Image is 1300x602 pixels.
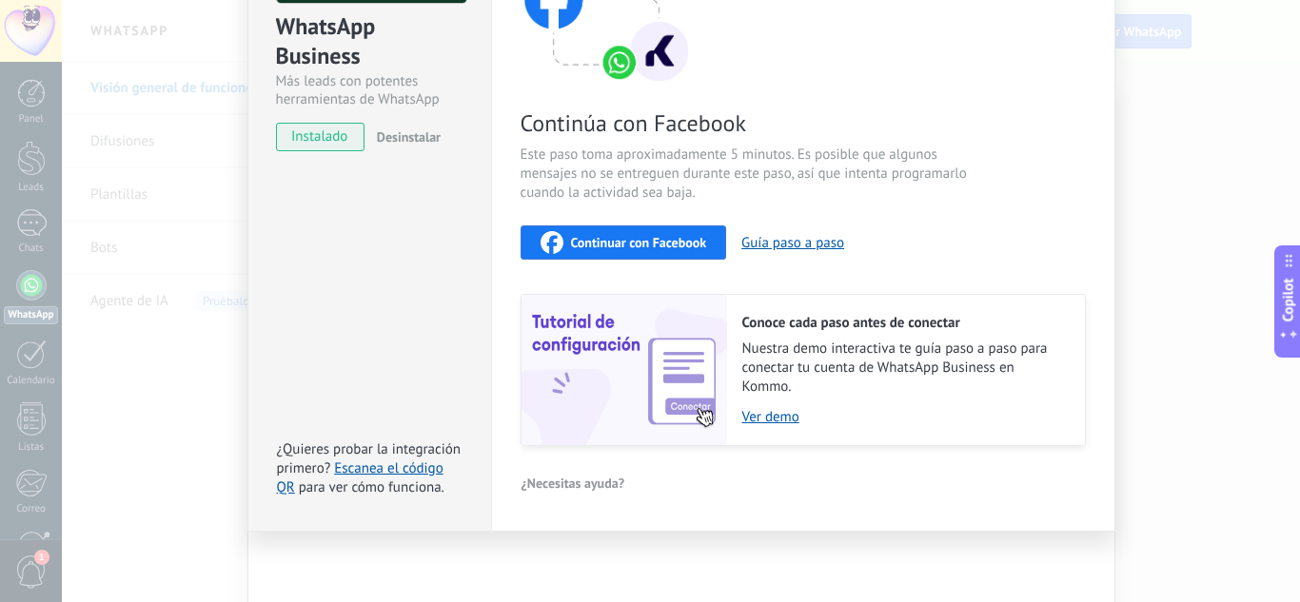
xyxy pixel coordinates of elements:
span: ¿Necesitas ayuda? [522,476,625,490]
span: Copilot [1279,278,1298,321]
span: instalado [277,123,364,151]
span: Este paso toma aproximadamente 5 minutos. Es posible que algunos mensajes no se entreguen durante... [521,146,974,203]
a: Escanea el código QR [277,459,443,496]
h2: Conoce cada paso antes de conectar [742,314,1066,332]
span: Nuestra demo interactiva te guía paso a paso para conectar tu cuenta de WhatsApp Business en Kommo. [742,340,1066,397]
a: Ver demo [742,408,1066,426]
span: Continúa con Facebook [521,108,974,138]
button: Continuar con Facebook [521,225,727,260]
div: WhatsApp Business [276,11,463,72]
button: Desinstalar [369,123,441,151]
span: Desinstalar [377,128,441,146]
button: ¿Necesitas ayuda? [521,469,626,497]
div: Más leads con potentes herramientas de WhatsApp [276,72,463,108]
button: Guía paso a paso [741,234,844,252]
span: ¿Quieres probar la integración primero? [277,440,462,477]
span: para ver cómo funciona. [299,478,444,496]
span: Continuar con Facebook [571,236,707,249]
